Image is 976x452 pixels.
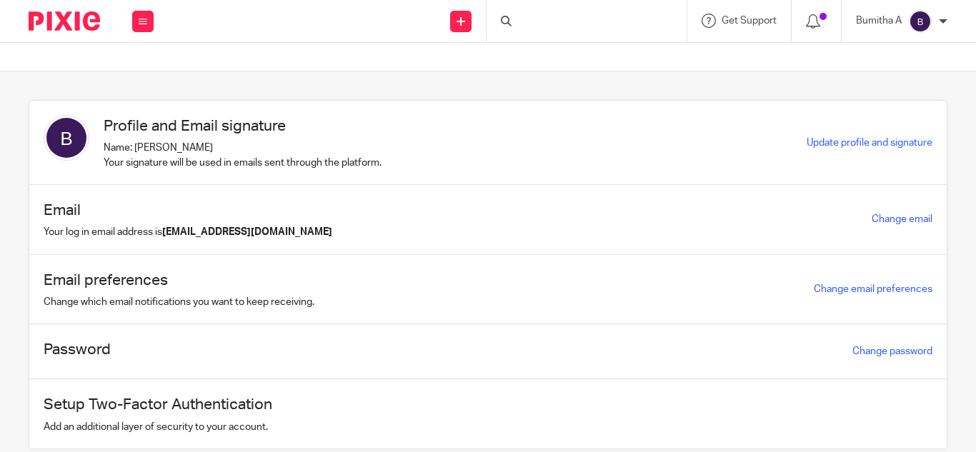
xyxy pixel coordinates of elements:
[29,11,100,31] img: Pixie
[44,295,314,309] p: Change which email notifications you want to keep receiving.
[104,115,382,137] h1: Profile and Email signature
[856,14,902,28] p: Bumitha A
[44,225,332,239] p: Your log in email address is
[104,141,382,170] p: Name: [PERSON_NAME] Your signature will be used in emails sent through the platform.
[807,138,932,148] a: Update profile and signature
[44,269,314,291] h1: Email preferences
[722,16,777,26] span: Get Support
[44,338,111,361] h1: Password
[852,346,932,356] a: Change password
[162,227,332,237] b: [EMAIL_ADDRESS][DOMAIN_NAME]
[909,10,932,33] img: svg%3E
[44,393,272,416] h1: Setup Two-Factor Authentication
[44,199,332,221] h1: Email
[44,420,272,434] p: Add an additional layer of security to your account.
[44,115,89,161] img: svg%3E
[814,284,932,294] a: Change email preferences
[872,214,932,224] a: Change email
